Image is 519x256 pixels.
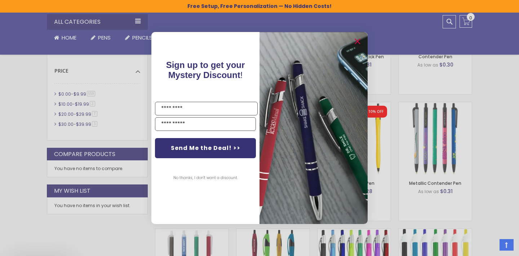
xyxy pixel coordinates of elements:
[259,32,368,224] img: pop-up-image
[166,60,245,80] span: !
[166,60,245,80] span: Sign up to get your Mystery Discount
[155,138,256,158] button: Send Me the Deal! >>
[170,169,241,187] button: No thanks, I don't want a discount.
[352,36,363,47] button: Close dialog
